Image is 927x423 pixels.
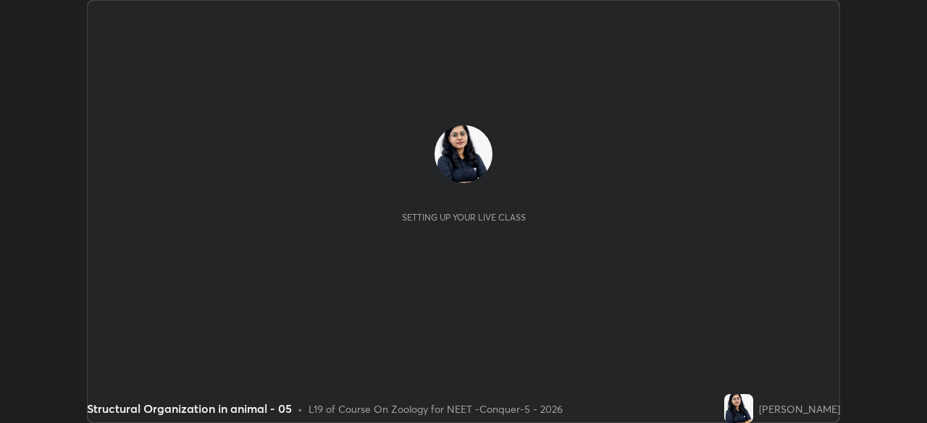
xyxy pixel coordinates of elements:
div: L19 of Course On Zoology for NEET -Conquer-5 - 2026 [309,401,563,416]
div: Structural Organization in animal - 05 [87,400,292,417]
div: • [298,401,303,416]
div: Setting up your live class [402,212,526,223]
img: c5c1c0953fab4165a3d8556d5a9fe923.jpg [435,125,492,183]
img: c5c1c0953fab4165a3d8556d5a9fe923.jpg [724,394,753,423]
div: [PERSON_NAME] [759,401,840,416]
